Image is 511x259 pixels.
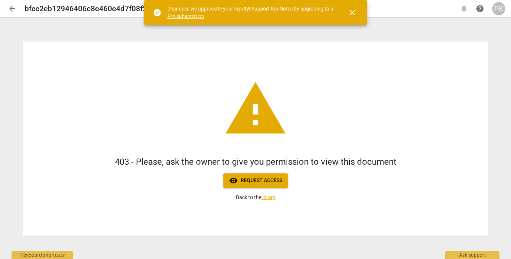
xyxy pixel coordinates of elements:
[473,2,486,15] a: Help
[344,4,361,21] button: Close
[25,4,155,13] h2: bfee2eb12946406c8e460e4d7f08f2cd
[8,4,17,13] span: arrow_back
[476,4,484,13] span: help
[229,176,238,185] span: visibility
[229,176,282,185] span: Request access
[236,194,275,201] p: Back to the
[167,5,335,20] div: Dear user, we appreciate your loyalty! Support RaeNotes by upgrading to a
[261,194,275,200] a: library
[223,77,288,142] span: warning
[115,156,396,168] h1: 403 - Please, ask the owner to give you permission to view this document
[445,251,499,259] div: Ask support
[167,13,204,19] a: Pro subscription
[12,251,73,259] div: Keyboard shortcuts
[492,2,505,15] button: PK
[348,8,357,17] span: close
[223,173,288,188] button: Request access
[153,8,162,17] span: check_circle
